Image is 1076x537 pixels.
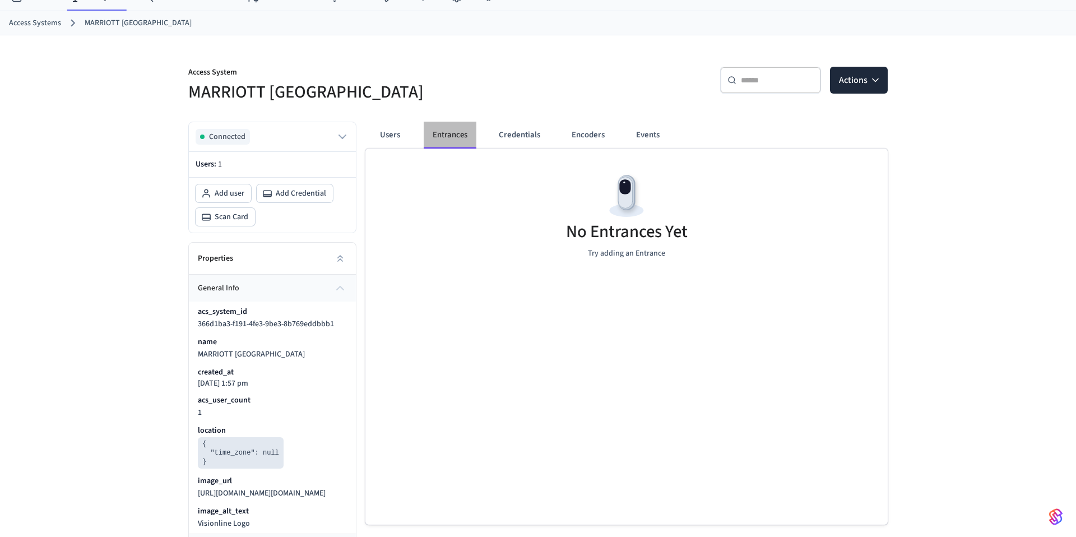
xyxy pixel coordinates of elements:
[209,131,245,142] span: Connected
[198,488,326,499] span: [URL][DOMAIN_NAME][DOMAIN_NAME]
[198,425,226,436] p: location
[198,395,251,406] p: acs_user_count
[196,208,255,226] button: Scan Card
[198,518,250,529] span: Visionline Logo
[198,437,284,469] pre: { "time_zone": null }
[198,253,233,264] h2: Properties
[370,122,410,149] button: Users
[188,81,531,104] h5: MARRIOTT [GEOGRAPHIC_DATA]
[588,248,665,260] p: Try adding an Entrance
[198,283,239,294] span: general info
[198,318,334,330] span: 366d1ba3-f191-4fe3-9be3-8b769eddbbb1
[601,171,652,221] img: Devices Empty State
[196,184,251,202] button: Add user
[198,379,248,388] p: [DATE] 1:57 pm
[198,336,217,348] p: name
[9,17,61,29] a: Access Systems
[198,475,232,487] p: image_url
[276,188,326,199] span: Add Credential
[196,129,349,145] button: Connected
[490,122,549,149] button: Credentials
[189,302,356,534] div: general info
[198,349,305,360] span: MARRIOTT [GEOGRAPHIC_DATA]
[627,122,669,149] button: Events
[188,67,531,81] p: Access System
[189,275,356,302] button: general info
[215,188,244,199] span: Add user
[424,122,476,149] button: Entrances
[198,506,249,517] p: image_alt_text
[198,306,247,317] p: acs_system_id
[218,159,222,170] span: 1
[196,159,349,170] p: Users:
[1049,508,1063,526] img: SeamLogoGradient.69752ec5.svg
[563,122,614,149] button: Encoders
[257,184,333,202] button: Add Credential
[215,211,248,223] span: Scan Card
[85,17,192,29] a: MARRIOTT [GEOGRAPHIC_DATA]
[830,67,888,94] button: Actions
[198,367,234,378] p: created_at
[198,407,202,418] span: 1
[566,220,688,243] h5: No Entrances Yet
